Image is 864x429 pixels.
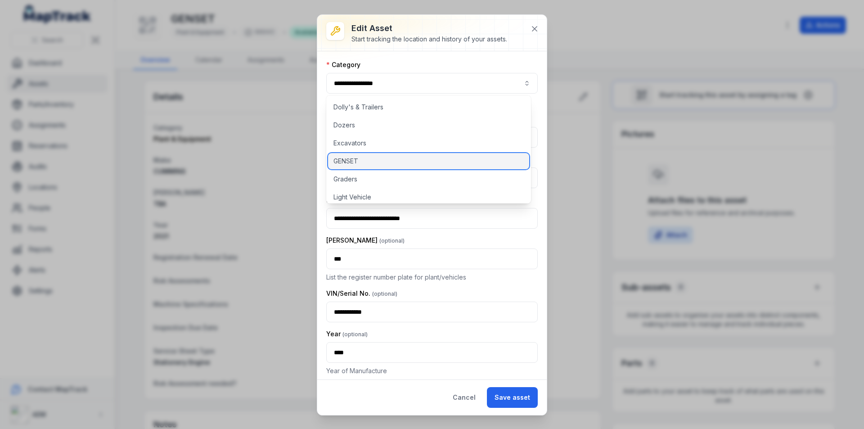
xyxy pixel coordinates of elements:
h3: Edit asset [351,22,507,35]
p: Year of Manufacture [326,366,538,375]
div: Start tracking the location and history of your assets. [351,35,507,44]
label: [PERSON_NAME] [326,236,405,245]
span: GENSET [333,157,358,166]
button: Cancel [445,387,483,408]
label: Year [326,330,368,339]
span: Excavators [333,139,366,148]
span: Graders [333,175,357,184]
button: Save asset [487,387,538,408]
label: Category [326,60,360,69]
label: VIN/Serial No. [326,289,397,298]
p: List the register number plate for plant/vehicles [326,273,538,282]
span: Dolly's & Trailers [333,103,383,112]
span: Light Vehicle [333,193,371,202]
span: Dozers [333,121,355,130]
